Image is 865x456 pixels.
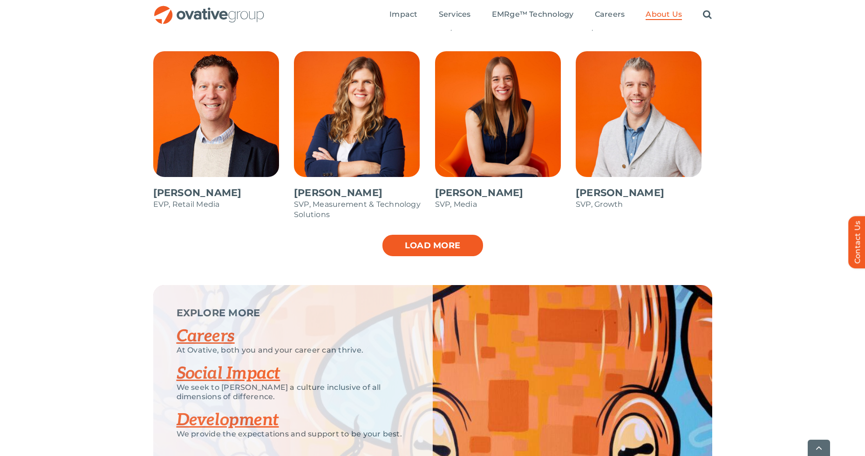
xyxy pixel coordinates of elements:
[177,363,280,384] a: Social Impact
[177,410,279,430] a: Development
[153,5,265,14] a: OG_Full_horizontal_RGB
[439,10,471,20] a: Services
[492,10,574,19] span: EMRge™ Technology
[381,234,484,257] a: Load more
[177,308,409,318] p: EXPLORE MORE
[595,10,625,20] a: Careers
[177,326,235,347] a: Careers
[703,10,712,20] a: Search
[177,346,409,355] p: At Ovative, both you and your career can thrive.
[492,10,574,20] a: EMRge™ Technology
[389,10,417,20] a: Impact
[595,10,625,19] span: Careers
[389,10,417,19] span: Impact
[646,10,682,20] a: About Us
[177,429,409,439] p: We provide the expectations and support to be your best.
[646,10,682,19] span: About Us
[439,10,471,19] span: Services
[177,383,409,402] p: We seek to [PERSON_NAME] a culture inclusive of all dimensions of difference.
